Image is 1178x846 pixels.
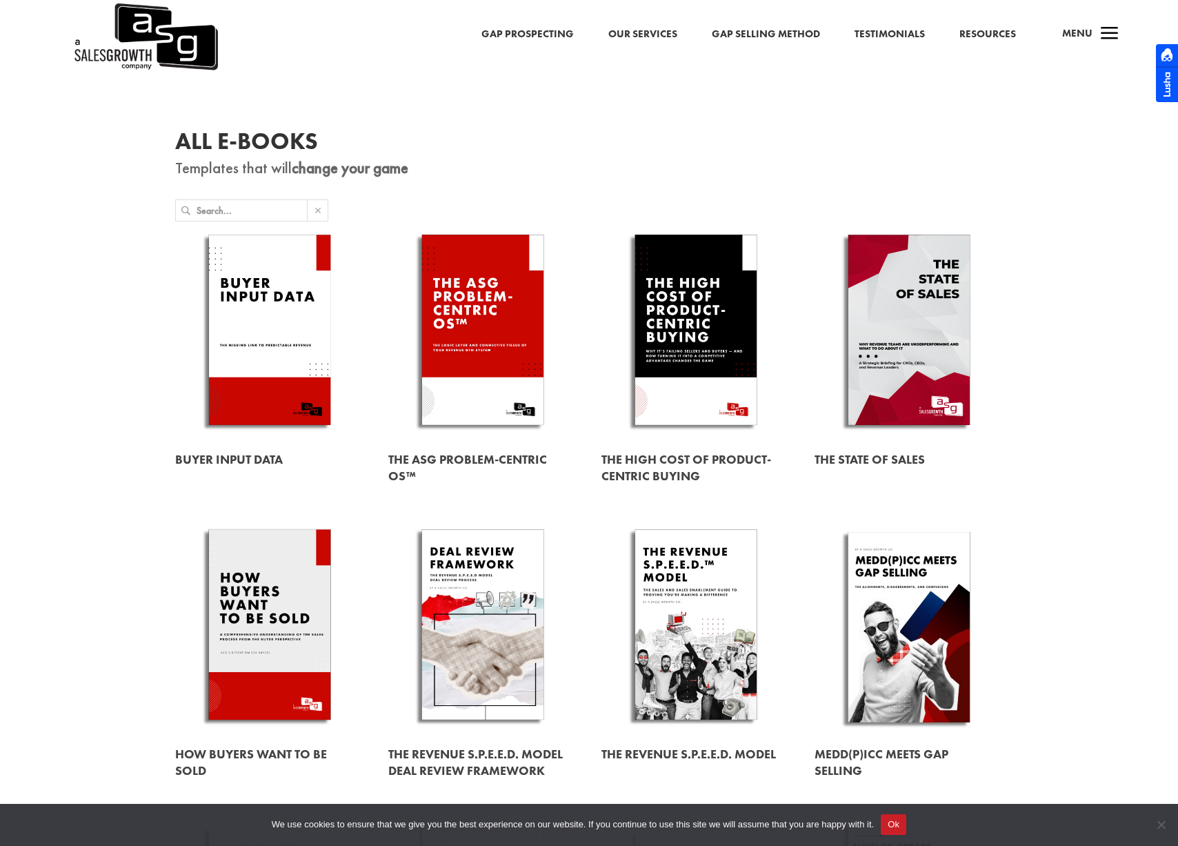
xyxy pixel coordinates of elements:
[292,157,408,178] strong: change your game
[175,130,1003,160] h1: All E-Books
[272,818,874,832] span: We use cookies to ensure that we give you the best experience on our website. If you continue to ...
[1154,818,1168,832] span: No
[175,160,1003,177] p: Templates that will
[197,200,307,221] input: Search...
[881,814,906,835] button: Ok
